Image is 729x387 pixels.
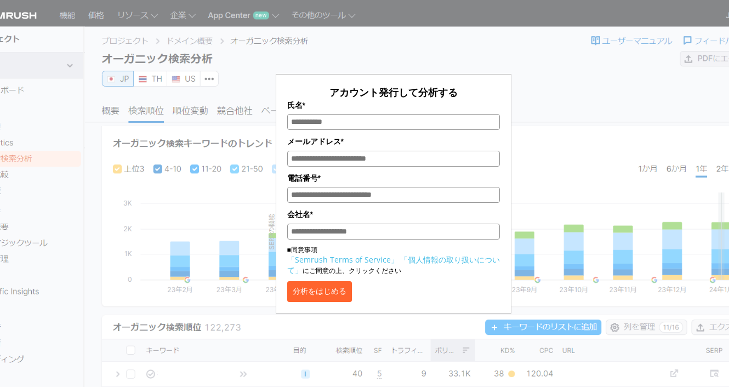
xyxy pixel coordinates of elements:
label: 電話番号* [287,172,500,184]
a: 「Semrush Terms of Service」 [287,254,398,265]
label: メールアドレス* [287,135,500,147]
a: 「個人情報の取り扱いについて」 [287,254,500,275]
span: アカウント発行して分析する [329,86,458,99]
p: ■同意事項 にご同意の上、クリックください [287,245,500,276]
button: 分析をはじめる [287,281,352,302]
